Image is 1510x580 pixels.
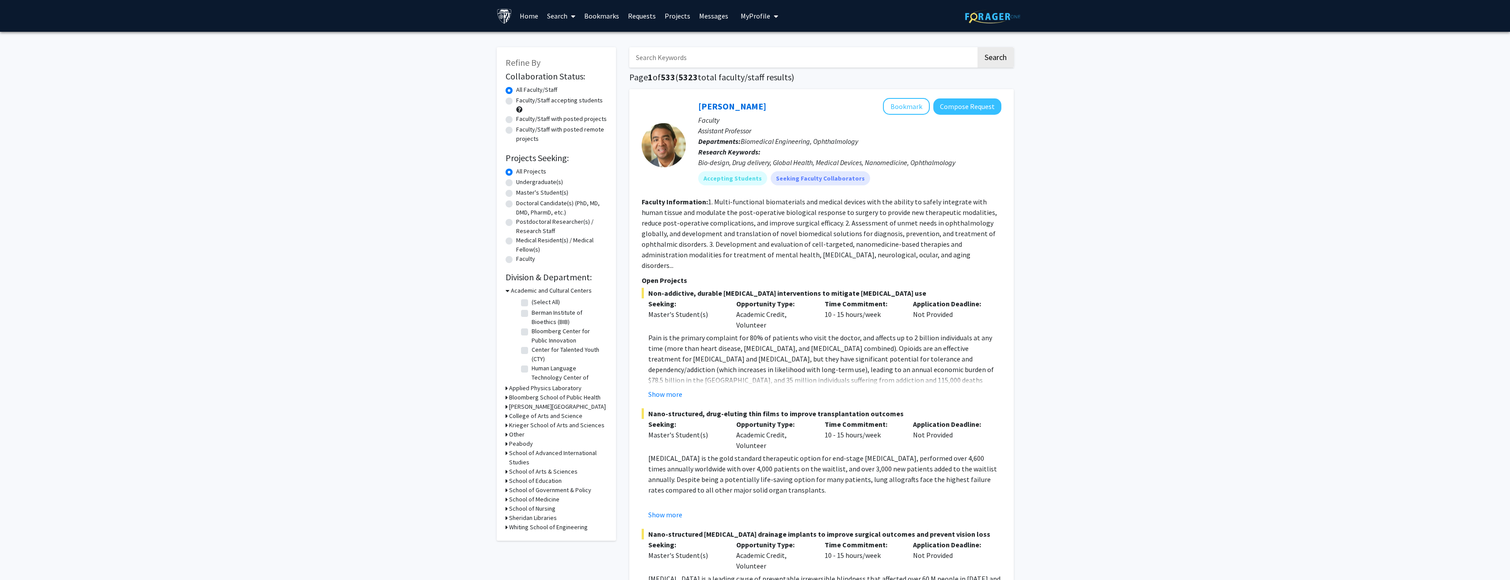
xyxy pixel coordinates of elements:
[516,167,546,176] label: All Projects
[506,57,540,68] span: Refine By
[509,523,588,532] h3: Whiting School of Engineering
[516,125,607,143] label: Faculty/Staff with posted remote projects
[506,272,607,282] h2: Division & Department:
[7,540,38,573] iframe: Chat
[515,0,543,31] a: Home
[648,298,723,309] p: Seeking:
[642,408,1001,419] span: Nano-structured, drug-eluting thin films to improve transplantation outcomes
[506,71,607,82] h2: Collaboration Status:
[695,0,733,31] a: Messages
[532,308,605,327] label: Berman Institute of Bioethics (BIB)
[648,309,723,320] div: Master's Student(s)
[642,197,997,270] fg-read-more: 1. Multi-functional biomaterials and medical devices with the ability to safely integrate with hu...
[509,402,606,411] h3: [PERSON_NAME][GEOGRAPHIC_DATA]
[698,157,1001,168] div: Bio-design, Drug delivery, Global Health, Medical Devices, Nanomedicine, Ophthalmology
[648,389,682,399] button: Show more
[648,550,723,561] div: Master's Student(s)
[642,197,708,206] b: Faculty Information:
[509,513,557,523] h3: Sheridan Libraries
[825,419,900,429] p: Time Commitment:
[509,384,582,393] h3: Applied Physics Laboratory
[730,419,818,451] div: Academic Credit, Volunteer
[906,419,995,451] div: Not Provided
[906,298,995,330] div: Not Provided
[532,364,605,392] label: Human Language Technology Center of Excellence (HLTCOE)
[642,288,1001,298] span: Non-addictive, durable [MEDICAL_DATA] interventions to mitigate [MEDICAL_DATA] use
[698,147,761,156] b: Research Keywords:
[698,137,741,146] b: Departments:
[516,96,603,105] label: Faculty/Staff accepting students
[543,0,580,31] a: Search
[698,101,766,112] a: [PERSON_NAME]
[509,393,601,402] h3: Bloomberg School of Public Health
[509,486,591,495] h3: School of Government & Policy
[648,419,723,429] p: Seeking:
[509,467,578,476] h3: School of Arts & Sciences
[532,345,605,364] label: Center for Talented Youth (CTY)
[736,298,811,309] p: Opportunity Type:
[913,298,988,309] p: Application Deadline:
[883,98,930,115] button: Add Kunal Parikh to Bookmarks
[698,115,1001,125] p: Faculty
[516,85,557,94] label: All Faculty/Staff
[741,11,770,20] span: My Profile
[511,286,592,295] h3: Academic and Cultural Centers
[648,332,1001,407] p: Pain is the primary complaint for 80% of patients who visit the doctor, and affects up to 2 billi...
[509,504,555,513] h3: School of Nursing
[648,509,682,520] button: Show more
[736,539,811,550] p: Opportunity Type:
[741,137,858,146] span: Biomedical Engineering, Ophthalmology
[648,453,1001,495] p: [MEDICAL_DATA] is the gold standard therapeutic option for end-stage [MEDICAL_DATA], performed ov...
[509,439,533,448] h3: Peabody
[532,327,605,345] label: Bloomberg Center for Public Innovation
[825,539,900,550] p: Time Commitment:
[516,217,607,236] label: Postdoctoral Researcher(s) / Research Staff
[965,10,1020,23] img: ForagerOne Logo
[509,421,605,430] h3: Krieger School of Arts and Sciences
[509,430,525,439] h3: Other
[516,188,568,197] label: Master's Student(s)
[516,254,535,264] label: Faculty
[509,476,562,486] h3: School of Education
[660,0,695,31] a: Projects
[698,171,767,185] mat-chip: Accepting Students
[678,72,698,83] span: 5323
[629,47,976,68] input: Search Keywords
[818,539,906,571] div: 10 - 15 hours/week
[913,539,988,550] p: Application Deadline:
[532,298,560,307] label: (Select All)
[497,8,512,24] img: Johns Hopkins University Logo
[506,153,607,163] h2: Projects Seeking:
[648,72,653,83] span: 1
[516,114,607,124] label: Faculty/Staff with posted projects
[629,72,1014,83] h1: Page of ( total faculty/staff results)
[978,47,1014,68] button: Search
[642,275,1001,286] p: Open Projects
[509,448,607,467] h3: School of Advanced International Studies
[933,98,1001,115] button: Compose Request to Kunal Parikh
[913,419,988,429] p: Application Deadline:
[730,298,818,330] div: Academic Credit, Volunteer
[818,298,906,330] div: 10 - 15 hours/week
[698,125,1001,136] p: Assistant Professor
[736,419,811,429] p: Opportunity Type:
[730,539,818,571] div: Academic Credit, Volunteer
[516,177,563,187] label: Undergraduate(s)
[771,171,870,185] mat-chip: Seeking Faculty Collaborators
[825,298,900,309] p: Time Commitment:
[516,199,607,217] label: Doctoral Candidate(s) (PhD, MD, DMD, PharmD, etc.)
[661,72,675,83] span: 533
[642,529,1001,539] span: Nano-structured [MEDICAL_DATA] drainage implants to improve surgical outcomes and prevent vision ...
[516,236,607,254] label: Medical Resident(s) / Medical Fellow(s)
[580,0,624,31] a: Bookmarks
[818,419,906,451] div: 10 - 15 hours/week
[624,0,660,31] a: Requests
[509,495,559,504] h3: School of Medicine
[906,539,995,571] div: Not Provided
[648,539,723,550] p: Seeking:
[648,429,723,440] div: Master's Student(s)
[509,411,582,421] h3: College of Arts and Science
